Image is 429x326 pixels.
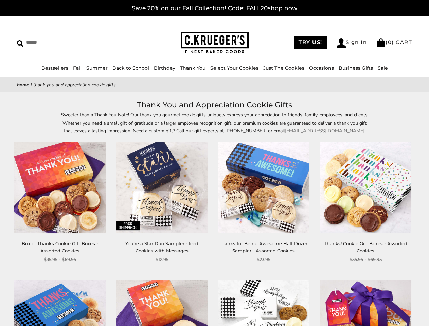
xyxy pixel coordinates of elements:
a: Thank You [180,65,205,71]
a: Just The Cookies [263,65,304,71]
img: You’re a Star Duo Sampler - Iced Cookies with Messages [116,142,208,233]
a: Save 20% on our Fall Collection! Code: FALL20shop now [132,5,297,12]
img: Thanks! Cookie Gift Boxes - Assorted Cookies [320,142,411,233]
a: Occasions [309,65,334,71]
a: Business Gifts [339,65,373,71]
a: [EMAIL_ADDRESS][DOMAIN_NAME] [285,128,364,134]
a: TRY US! [294,36,327,49]
span: shop now [268,5,297,12]
span: $35.95 - $69.95 [44,256,76,263]
a: Home [17,81,29,88]
span: $12.95 [156,256,168,263]
img: Search [17,40,23,47]
p: Sweeter than a Thank You Note! Our thank you gourmet cookie gifts uniquely express your appreciat... [58,111,371,134]
img: Account [337,38,346,48]
img: Thanks for Being Awesome Half Dozen Sampler - Assorted Cookies [218,142,309,233]
a: Fall [73,65,82,71]
a: Sign In [337,38,367,48]
span: $23.95 [257,256,270,263]
a: Birthday [154,65,175,71]
a: Sale [378,65,388,71]
a: You’re a Star Duo Sampler - Iced Cookies with Messages [125,241,198,253]
a: (0) CART [376,39,412,46]
a: Summer [86,65,108,71]
a: Bestsellers [41,65,68,71]
img: C.KRUEGER'S [181,32,249,54]
a: Back to School [112,65,149,71]
a: Select Your Cookies [210,65,258,71]
img: Bag [376,38,386,47]
input: Search [17,37,107,48]
img: Box of Thanks Cookie Gift Boxes - Assorted Cookies [14,142,106,233]
span: 0 [388,39,392,46]
span: $35.95 - $69.95 [350,256,382,263]
span: | [31,81,32,88]
nav: breadcrumbs [17,81,412,89]
a: Thanks! Cookie Gift Boxes - Assorted Cookies [324,241,407,253]
h1: Thank You and Appreciation Cookie Gifts [27,99,402,111]
a: Box of Thanks Cookie Gift Boxes - Assorted Cookies [22,241,98,253]
span: Thank You and Appreciation Cookie Gifts [33,81,116,88]
a: Thanks for Being Awesome Half Dozen Sampler - Assorted Cookies [219,241,309,253]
